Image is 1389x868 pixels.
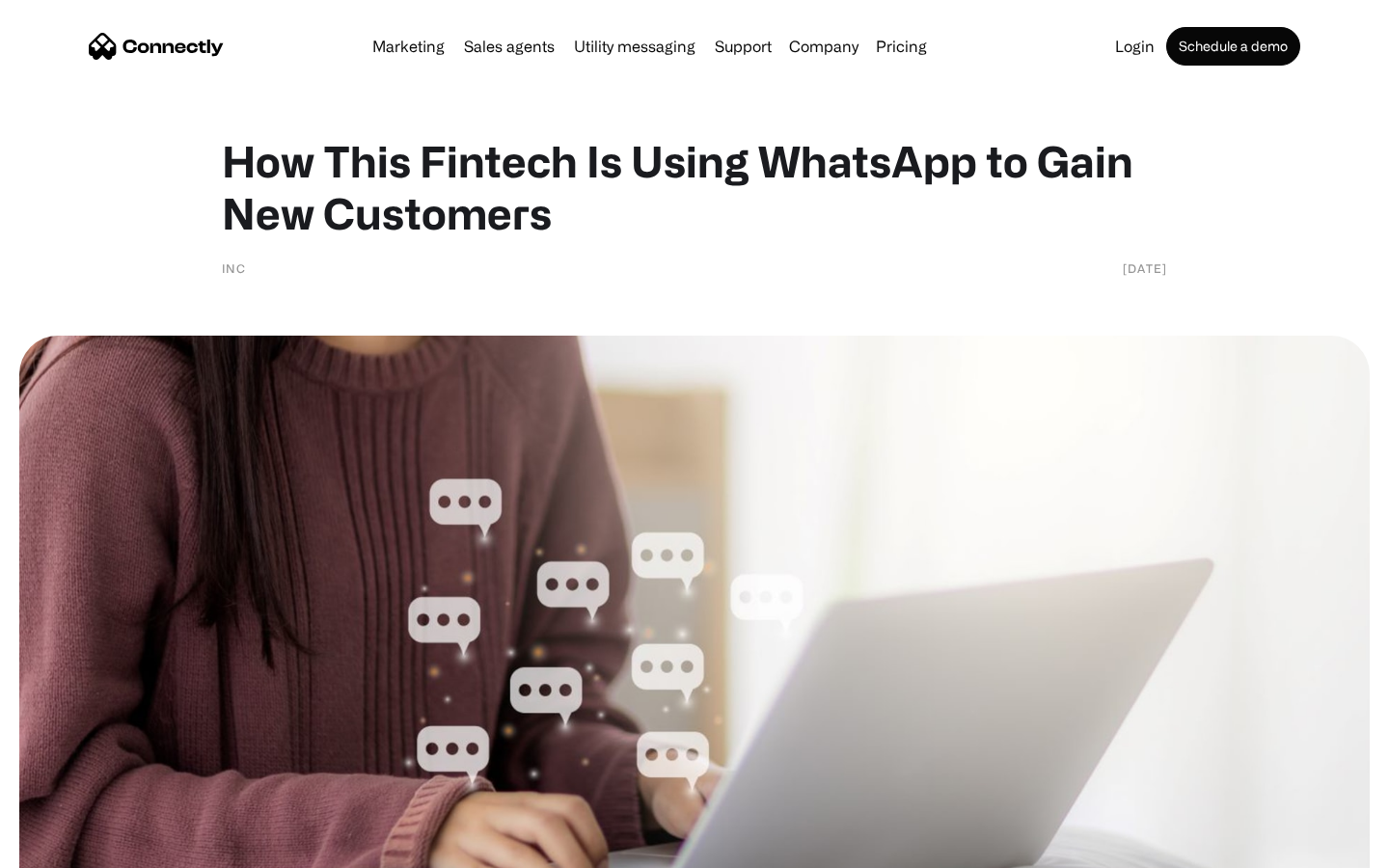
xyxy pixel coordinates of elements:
[365,39,452,54] a: Marketing
[1107,39,1162,54] a: Login
[789,33,858,60] div: Company
[1166,27,1300,66] a: Schedule a demo
[1123,258,1167,278] div: [DATE]
[222,258,246,278] div: INC
[222,135,1167,239] h1: How This Fintech Is Using WhatsApp to Gain New Customers
[456,39,562,54] a: Sales agents
[566,39,703,54] a: Utility messaging
[868,39,935,54] a: Pricing
[707,39,779,54] a: Support
[39,834,116,861] ul: Language list
[19,834,116,861] aside: Language selected: English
